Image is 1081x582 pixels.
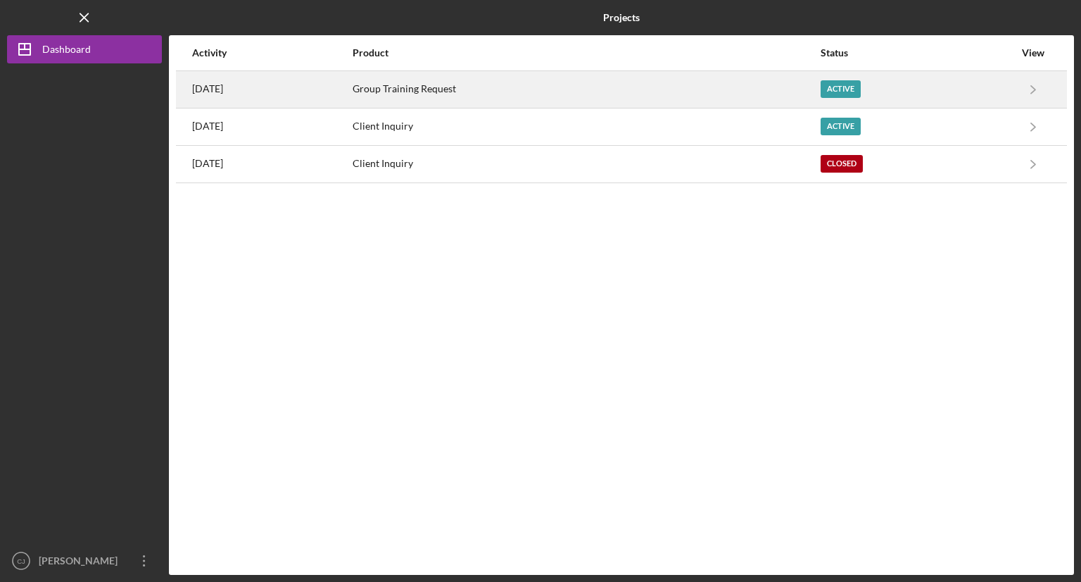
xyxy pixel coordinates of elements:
[42,35,91,67] div: Dashboard
[353,47,819,58] div: Product
[353,147,819,182] div: Client Inquiry
[821,80,861,98] div: Active
[353,72,819,107] div: Group Training Request
[1016,47,1051,58] div: View
[821,118,861,135] div: Active
[192,47,351,58] div: Activity
[192,158,223,169] time: 2025-08-13 22:31
[35,547,127,578] div: [PERSON_NAME]
[821,155,863,173] div: Closed
[353,109,819,144] div: Client Inquiry
[7,35,162,63] button: Dashboard
[192,120,223,132] time: 2025-09-04 21:47
[603,12,640,23] b: Projects
[7,547,162,575] button: CJ[PERSON_NAME]
[17,557,25,565] text: CJ
[192,83,223,94] time: 2025-09-04 22:09
[821,47,1014,58] div: Status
